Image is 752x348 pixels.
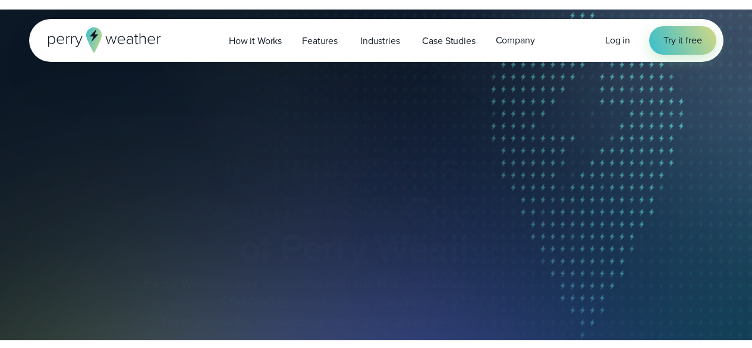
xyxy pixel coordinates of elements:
[412,29,485,53] a: Case Studies
[229,34,282,48] span: How it Works
[496,33,535,48] span: Company
[605,33,630,47] span: Log in
[302,34,338,48] span: Features
[360,34,399,48] span: Industries
[649,26,716,55] a: Try it free
[422,34,475,48] span: Case Studies
[605,33,630,48] a: Log in
[663,33,701,48] span: Try it free
[219,29,292,53] a: How it Works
